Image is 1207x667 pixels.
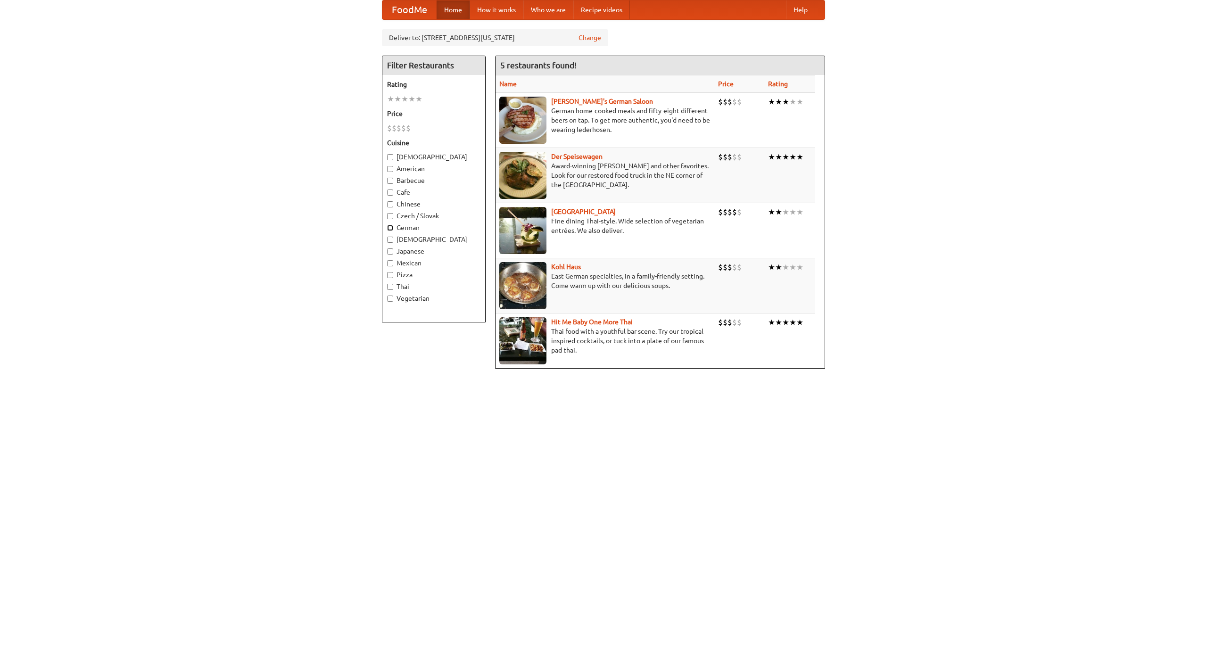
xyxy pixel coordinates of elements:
li: $ [392,123,397,133]
input: Barbecue [387,178,393,184]
li: ★ [775,317,782,328]
li: ★ [789,317,796,328]
li: ★ [782,97,789,107]
label: Thai [387,282,480,291]
div: Deliver to: [STREET_ADDRESS][US_STATE] [382,29,608,46]
label: Chinese [387,199,480,209]
li: $ [406,123,411,133]
li: $ [723,207,728,217]
li: ★ [768,207,775,217]
label: Barbecue [387,176,480,185]
li: $ [737,97,742,107]
li: $ [732,317,737,328]
b: Der Speisewagen [551,153,603,160]
li: $ [401,123,406,133]
li: $ [728,152,732,162]
h5: Rating [387,80,480,89]
li: ★ [796,262,803,272]
li: $ [732,152,737,162]
h5: Cuisine [387,138,480,148]
li: ★ [789,97,796,107]
a: Name [499,80,517,88]
li: ★ [796,152,803,162]
li: ★ [775,97,782,107]
p: German home-cooked meals and fifty-eight different beers on tap. To get more authentic, you'd nee... [499,106,711,134]
li: ★ [796,317,803,328]
h5: Price [387,109,480,118]
li: ★ [775,262,782,272]
li: $ [723,97,728,107]
p: Award-winning [PERSON_NAME] and other favorites. Look for our restored food truck in the NE corne... [499,161,711,189]
li: ★ [768,152,775,162]
li: $ [728,207,732,217]
input: Vegetarian [387,296,393,302]
a: Help [786,0,815,19]
p: Fine dining Thai-style. Wide selection of vegetarian entrées. We also deliver. [499,216,711,235]
a: Who we are [523,0,573,19]
li: $ [723,152,728,162]
li: ★ [796,207,803,217]
li: $ [737,317,742,328]
input: Cafe [387,189,393,196]
img: kohlhaus.jpg [499,262,546,309]
a: Recipe videos [573,0,630,19]
a: Hit Me Baby One More Thai [551,318,633,326]
input: American [387,166,393,172]
li: ★ [789,262,796,272]
a: Price [718,80,734,88]
label: Vegetarian [387,294,480,303]
input: Chinese [387,201,393,207]
li: $ [732,262,737,272]
li: $ [718,262,723,272]
li: $ [732,207,737,217]
a: Home [437,0,470,19]
li: ★ [415,94,422,104]
li: $ [737,262,742,272]
li: $ [737,152,742,162]
a: Kohl Haus [551,263,581,271]
a: [PERSON_NAME]'s German Saloon [551,98,653,105]
h4: Filter Restaurants [382,56,485,75]
input: Japanese [387,248,393,255]
li: $ [732,97,737,107]
a: [GEOGRAPHIC_DATA] [551,208,616,215]
a: How it works [470,0,523,19]
li: $ [723,262,728,272]
li: ★ [782,207,789,217]
label: Cafe [387,188,480,197]
a: FoodMe [382,0,437,19]
ng-pluralize: 5 restaurants found! [500,61,577,70]
label: American [387,164,480,173]
input: Pizza [387,272,393,278]
label: [DEMOGRAPHIC_DATA] [387,152,480,162]
li: $ [723,317,728,328]
label: Japanese [387,247,480,256]
label: Pizza [387,270,480,280]
li: $ [387,123,392,133]
label: German [387,223,480,232]
li: $ [728,317,732,328]
li: ★ [775,152,782,162]
img: babythai.jpg [499,317,546,364]
input: Czech / Slovak [387,213,393,219]
li: ★ [789,152,796,162]
li: $ [718,152,723,162]
li: ★ [796,97,803,107]
p: East German specialties, in a family-friendly setting. Come warm up with our delicious soups. [499,272,711,290]
li: $ [728,97,732,107]
li: ★ [789,207,796,217]
li: $ [718,317,723,328]
li: $ [718,207,723,217]
li: $ [718,97,723,107]
input: German [387,225,393,231]
label: [DEMOGRAPHIC_DATA] [387,235,480,244]
li: $ [397,123,401,133]
p: Thai food with a youthful bar scene. Try our tropical inspired cocktails, or tuck into a plate of... [499,327,711,355]
li: ★ [782,262,789,272]
input: [DEMOGRAPHIC_DATA] [387,237,393,243]
li: $ [728,262,732,272]
li: ★ [782,152,789,162]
